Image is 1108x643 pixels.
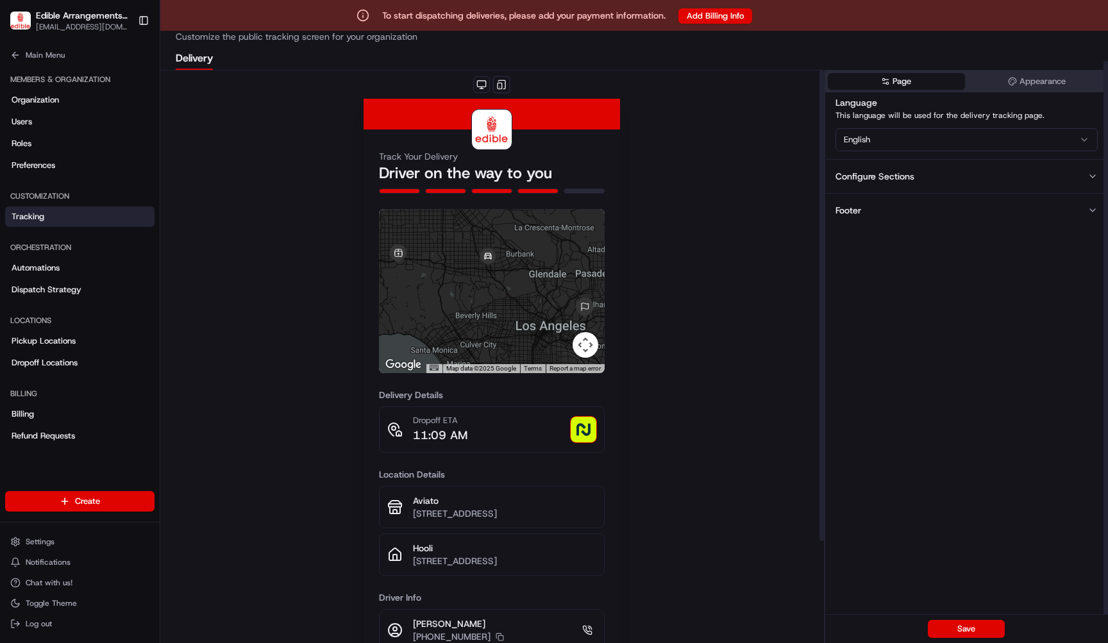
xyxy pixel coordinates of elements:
p: Aviato [413,494,596,507]
button: Configure Sections [825,159,1108,193]
span: Billing [12,408,34,420]
a: Tracking [5,206,155,227]
button: Toggle Theme [5,594,155,612]
span: Main Menu [26,50,65,60]
img: photo_proof_of_delivery image [571,417,596,442]
img: Nash [13,13,38,38]
div: Billing [5,383,155,404]
span: Dropoff Locations [12,357,78,369]
button: Map camera controls [573,332,598,358]
img: Google [382,356,424,373]
button: Start new chat [218,126,233,142]
button: Page [828,73,966,90]
span: Toggle Theme [26,598,77,608]
span: Log out [26,619,52,629]
div: Locations [5,310,155,331]
span: Chat with us! [26,578,72,588]
h2: Driver on the way to you [379,163,605,183]
p: [PERSON_NAME] [413,617,504,630]
img: 1736555255976-a54dd68f-1ca7-489b-9aae-adbdc363a1c4 [13,122,36,146]
button: Footer [825,193,1108,227]
button: Create [5,491,155,512]
div: 📗 [13,187,23,197]
h3: Delivery Details [379,388,605,401]
div: Orchestration [5,237,155,258]
a: Dispatch Strategy [5,280,155,300]
label: Language [835,97,877,108]
a: Billing [5,404,155,424]
span: Pylon [128,217,155,227]
img: logo-public_tracking_screen-Edible%2520Arrangements-1746617923308.png [474,112,509,147]
button: Notifications [5,553,155,571]
div: Configure Sections [835,170,914,183]
p: To start dispatching deliveries, please add your payment information. [382,9,666,22]
a: Pickup Locations [5,331,155,351]
button: Chat with us! [5,574,155,592]
button: Settings [5,533,155,551]
a: Preferences [5,155,155,176]
a: Powered byPylon [90,217,155,227]
button: Keyboard shortcuts [430,365,439,371]
button: Add Billing Info [678,8,752,24]
button: Log out [5,615,155,633]
div: We're available if you need us! [44,135,162,146]
span: Automations [12,262,60,274]
span: Create [75,496,100,507]
p: [STREET_ADDRESS] [413,555,596,567]
a: Roles [5,133,155,154]
h3: Location Details [379,468,605,481]
button: Edible Arrangements - Mother's Day POCEdible Arrangements - [DATE] POC[EMAIL_ADDRESS][DOMAIN_NAME] [5,5,133,36]
div: Customization [5,186,155,206]
a: Dropoff Locations [5,353,155,373]
p: [STREET_ADDRESS] [413,507,596,520]
a: 📗Knowledge Base [8,181,103,204]
span: API Documentation [121,186,206,199]
a: Terms (opens in new tab) [524,365,542,372]
button: Main Menu [5,46,155,64]
a: Report a map error [550,365,601,372]
p: Dropoff ETA [413,415,467,426]
span: Refund Requests [12,430,75,442]
span: Preferences [12,160,55,171]
p: Hooli [413,542,596,555]
div: Members & Organization [5,69,155,90]
p: This language will be used for the delivery tracking page. [835,110,1098,121]
span: Map data ©2025 Google [446,365,516,372]
input: Clear [33,83,212,96]
span: Settings [26,537,55,547]
span: Knowledge Base [26,186,98,199]
h3: Driver Info [379,591,605,604]
button: [EMAIL_ADDRESS][DOMAIN_NAME] [36,22,128,32]
div: Start new chat [44,122,210,135]
a: Refund Requests [5,426,155,446]
span: Dispatch Strategy [12,284,81,296]
div: 💻 [108,187,119,197]
span: Organization [12,94,59,106]
p: 11:09 AM [413,426,467,444]
a: 💻API Documentation [103,181,211,204]
button: Delivery [176,48,213,70]
p: Customize the public tracking screen for your organization [176,30,1093,43]
a: Automations [5,258,155,278]
h3: Track Your Delivery [379,150,605,163]
p: [PHONE_NUMBER] [413,630,491,643]
div: Footer [835,204,861,217]
a: Users [5,112,155,132]
span: Roles [12,138,31,149]
span: Notifications [26,557,71,567]
a: Open this area in Google Maps (opens a new window) [382,356,424,373]
img: Edible Arrangements - Mother's Day POC [10,12,31,29]
button: Save [928,620,1005,638]
button: Appearance [968,73,1105,90]
a: Organization [5,90,155,110]
span: Tracking [12,211,44,222]
p: Welcome 👋 [13,51,233,72]
span: Users [12,116,32,128]
button: Edible Arrangements - [DATE] POC [36,9,128,22]
span: Pickup Locations [12,335,76,347]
